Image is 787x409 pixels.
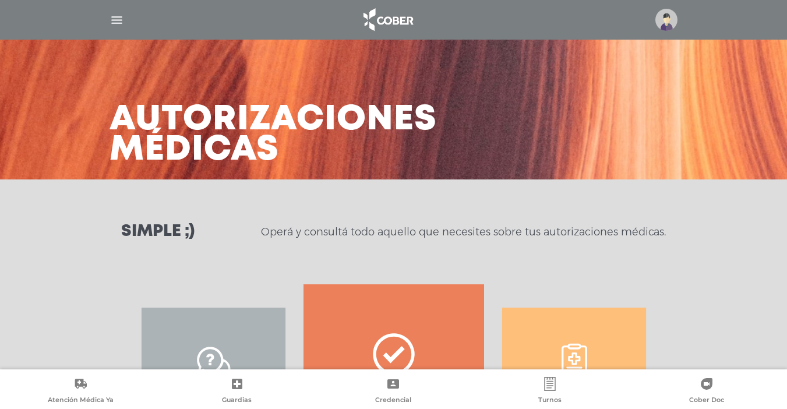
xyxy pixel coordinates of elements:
[261,225,666,239] p: Operá y consultá todo aquello que necesites sobre tus autorizaciones médicas.
[315,377,472,407] a: Credencial
[110,13,124,27] img: Cober_menu-lines-white.svg
[121,224,195,240] h3: Simple ;)
[159,377,316,407] a: Guardias
[2,377,159,407] a: Atención Médica Ya
[472,377,629,407] a: Turnos
[110,105,437,165] h3: Autorizaciones médicas
[689,396,724,406] span: Cober Doc
[655,9,677,31] img: profile-placeholder.svg
[222,396,252,406] span: Guardias
[48,396,114,406] span: Atención Médica Ya
[538,396,562,406] span: Turnos
[375,396,411,406] span: Credencial
[357,6,418,34] img: logo_cober_home-white.png
[628,377,785,407] a: Cober Doc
